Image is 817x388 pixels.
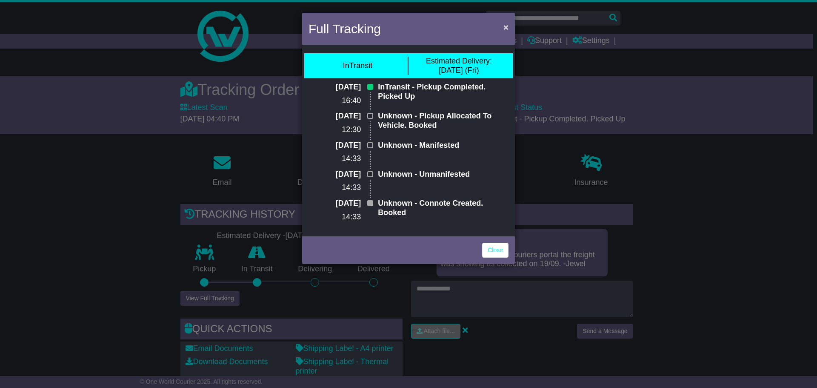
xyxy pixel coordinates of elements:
[309,199,361,208] p: [DATE]
[309,19,381,38] h4: Full Tracking
[482,243,508,258] a: Close
[378,112,508,130] p: Unknown - Pickup Allocated To Vehicle. Booked
[378,170,508,179] p: Unknown - Unmanifested
[378,83,508,101] p: InTransit - Pickup Completed. Picked Up
[309,213,361,222] p: 14:33
[309,96,361,106] p: 16:40
[499,18,513,36] button: Close
[426,57,492,65] span: Estimated Delivery:
[378,141,508,150] p: Unknown - Manifested
[503,22,508,32] span: ×
[309,183,361,193] p: 14:33
[378,199,508,217] p: Unknown - Connote Created. Booked
[309,83,361,92] p: [DATE]
[426,57,492,75] div: [DATE] (Fri)
[309,141,361,150] p: [DATE]
[309,125,361,135] p: 12:30
[309,170,361,179] p: [DATE]
[343,61,372,71] div: InTransit
[309,154,361,164] p: 14:33
[309,112,361,121] p: [DATE]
